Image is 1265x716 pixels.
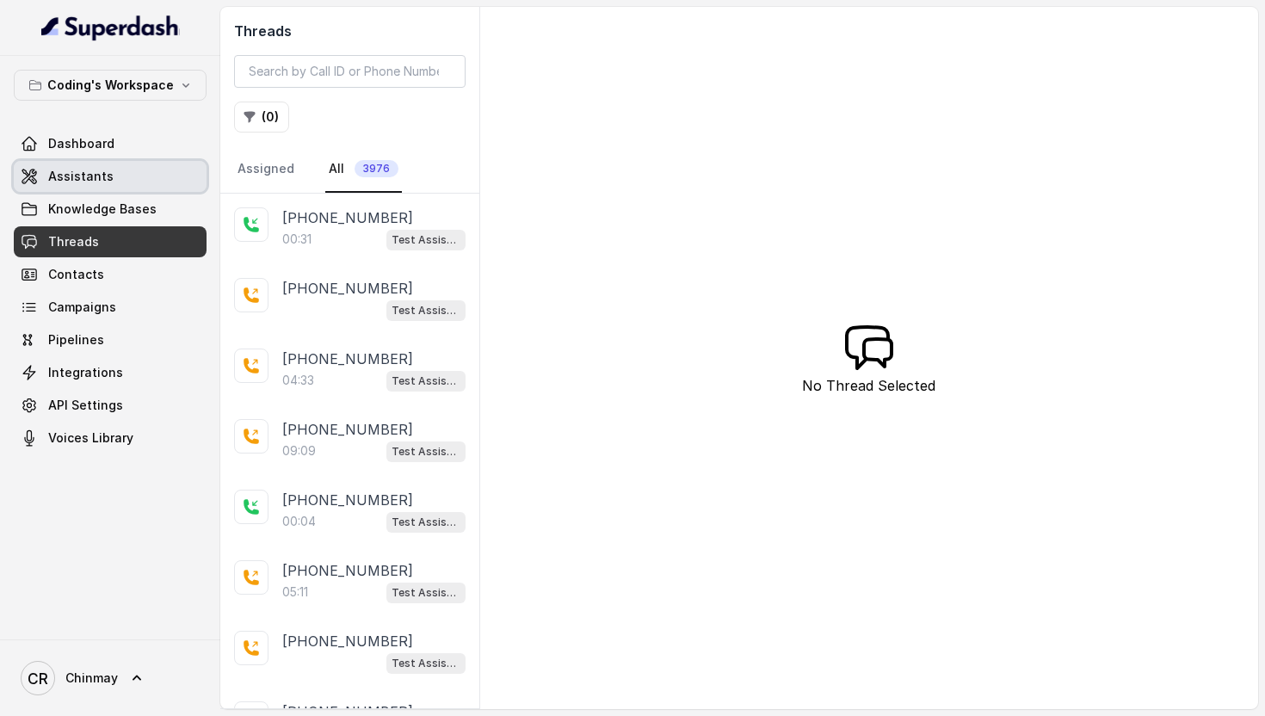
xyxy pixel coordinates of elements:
text: CR [28,670,48,688]
span: Campaigns [48,299,116,316]
span: Chinmay [65,670,118,687]
p: 09:09 [282,442,316,460]
span: Voices Library [48,429,133,447]
p: Test Assistant-3 [392,373,460,390]
span: Dashboard [48,135,114,152]
p: [PHONE_NUMBER] [282,560,413,581]
p: 00:31 [282,231,312,248]
a: Campaigns [14,292,207,323]
p: [PHONE_NUMBER] [282,631,413,651]
p: [PHONE_NUMBER] [282,349,413,369]
p: [PHONE_NUMBER] [282,490,413,510]
span: Contacts [48,266,104,283]
a: All3976 [325,146,402,193]
a: Contacts [14,259,207,290]
nav: Tabs [234,146,466,193]
a: Voices Library [14,423,207,454]
a: Threads [14,226,207,257]
p: [PHONE_NUMBER] [282,207,413,228]
img: light.svg [41,14,180,41]
a: Dashboard [14,128,207,159]
span: Knowledge Bases [48,201,157,218]
button: Coding's Workspace [14,70,207,101]
a: Integrations [14,357,207,388]
a: Assigned [234,146,298,193]
p: [PHONE_NUMBER] [282,419,413,440]
a: API Settings [14,390,207,421]
p: No Thread Selected [802,375,935,396]
h2: Threads [234,21,466,41]
a: Chinmay [14,654,207,702]
p: Test Assistant-3 [392,514,460,531]
span: Pipelines [48,331,104,349]
button: (0) [234,102,289,133]
span: Threads [48,233,99,250]
span: API Settings [48,397,123,414]
p: Test Assistant- 2 [392,584,460,602]
p: 00:04 [282,513,316,530]
a: Pipelines [14,324,207,355]
a: Knowledge Bases [14,194,207,225]
p: Coding's Workspace [47,75,174,96]
input: Search by Call ID or Phone Number [234,55,466,88]
p: Test Assistant-3 [392,302,460,319]
p: Test Assistant-3 [392,655,460,672]
p: 04:33 [282,372,314,389]
p: Test Assistant- 2 [392,231,460,249]
p: 05:11 [282,583,308,601]
span: 3976 [355,160,398,177]
p: Test Assistant-3 [392,443,460,460]
a: Assistants [14,161,207,192]
p: [PHONE_NUMBER] [282,278,413,299]
span: Assistants [48,168,114,185]
span: Integrations [48,364,123,381]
